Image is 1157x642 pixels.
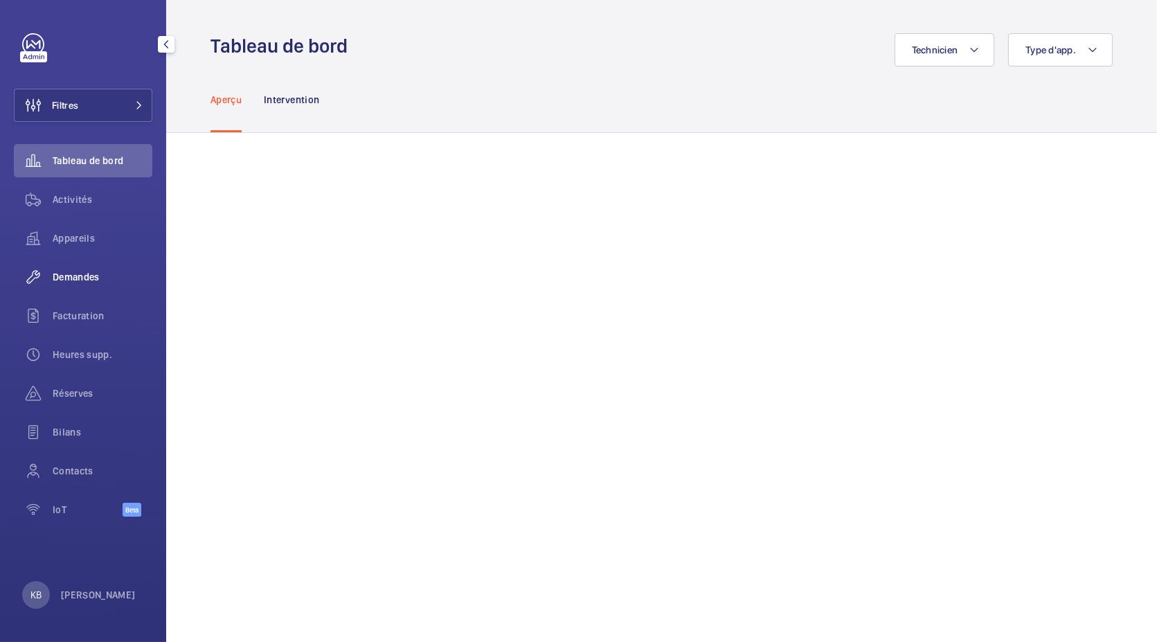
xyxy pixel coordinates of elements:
[53,425,152,439] span: Bilans
[53,464,152,478] span: Contacts
[895,33,995,66] button: Technicien
[53,270,152,284] span: Demandes
[264,93,319,107] p: Intervention
[912,44,958,55] span: Technicien
[210,33,356,59] h1: Tableau de bord
[1025,44,1076,55] span: Type d'app.
[53,154,152,168] span: Tableau de bord
[53,231,152,245] span: Appareils
[61,588,136,602] p: [PERSON_NAME]
[53,503,123,517] span: IoT
[53,309,152,323] span: Facturation
[30,588,42,602] p: KB
[14,89,152,122] button: Filtres
[210,93,242,107] p: Aperçu
[53,348,152,362] span: Heures supp.
[53,386,152,400] span: Réserves
[123,503,141,517] span: Beta
[52,98,78,112] span: Filtres
[1008,33,1113,66] button: Type d'app.
[53,193,152,206] span: Activités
